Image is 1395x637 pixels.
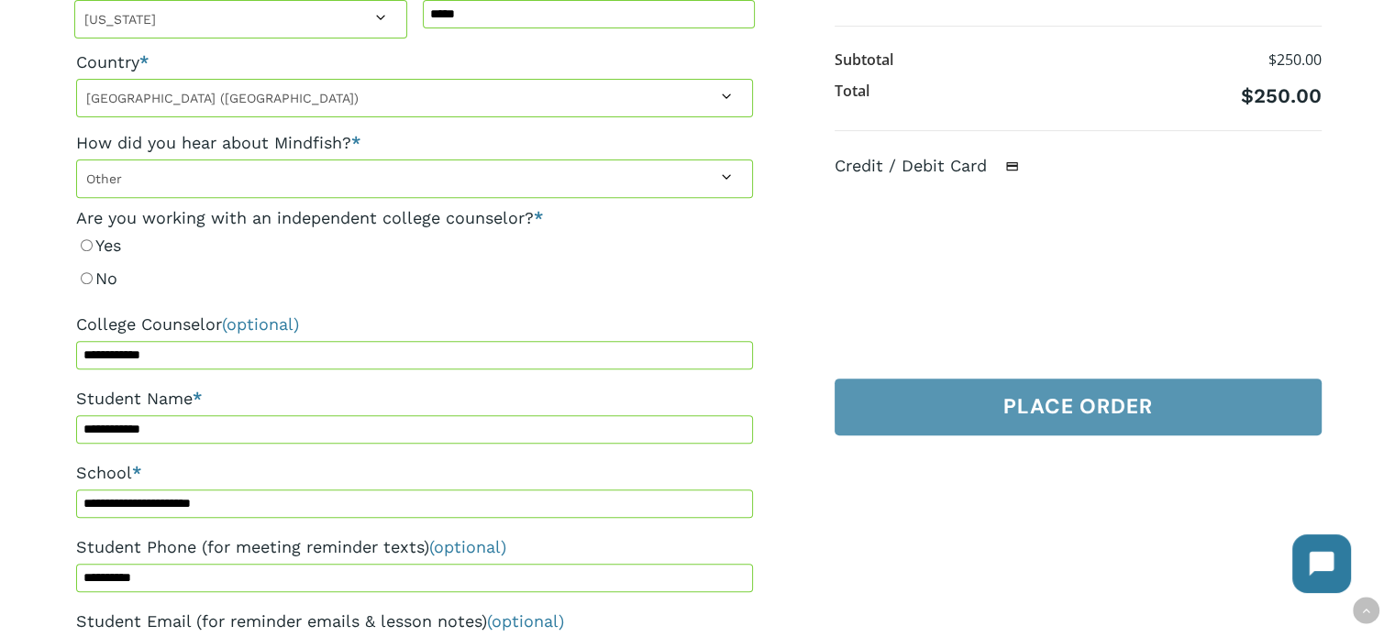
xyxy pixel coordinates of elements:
button: Place order [835,379,1322,435]
label: No [76,262,753,295]
legend: Are you working with an independent college counselor? [76,207,543,229]
img: Credit / Debit Card [995,156,1029,178]
label: Credit / Debit Card [835,156,1038,175]
label: Yes [76,229,753,262]
iframe: Secure payment input frame [847,195,1301,348]
iframe: Chatbot [1274,516,1369,611]
abbr: required [534,208,543,227]
label: Country [76,46,753,79]
span: (optional) [429,537,506,556]
span: Colorado [75,5,406,33]
input: No [81,272,93,284]
th: Total [835,76,869,112]
bdi: 250.00 [1268,49,1322,70]
span: $ [1268,49,1277,70]
span: United States (US) [77,84,752,112]
label: Student Name [76,382,753,415]
label: College Counselor [76,308,753,341]
bdi: 250.00 [1241,84,1322,107]
label: School [76,456,753,489]
label: How did you hear about Mindfish? [76,126,753,159]
span: Other [76,159,753,198]
span: $ [1241,84,1254,107]
label: Student Phone (for meeting reminder texts) [76,531,753,564]
th: Subtotal [835,45,893,76]
span: Country [76,79,753,117]
span: Other [77,165,752,192]
input: Yes [81,239,93,251]
span: (optional) [222,314,299,334]
span: (optional) [487,611,564,631]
